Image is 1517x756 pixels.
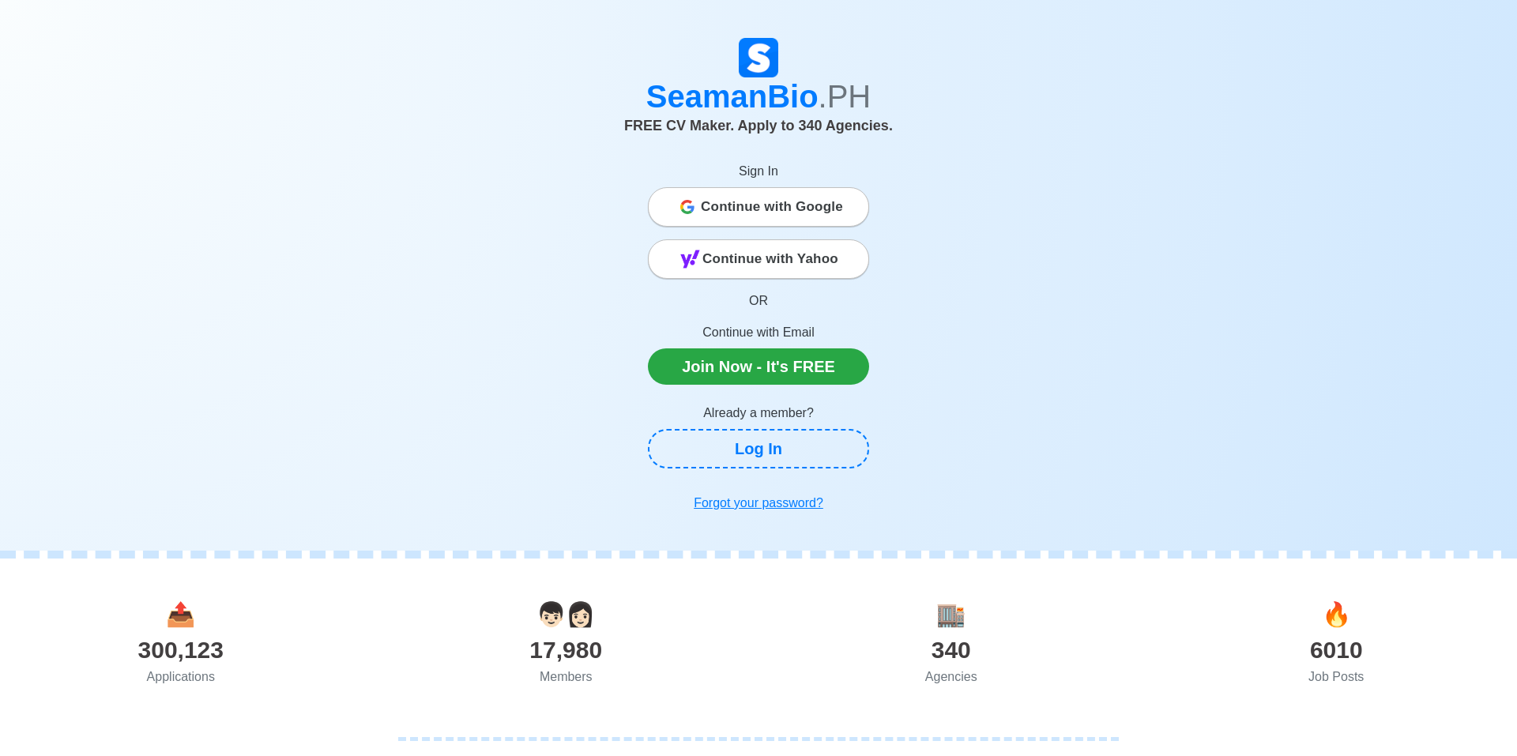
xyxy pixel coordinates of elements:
[648,187,869,227] button: Continue with Google
[624,118,893,134] span: FREE CV Maker. Apply to 340 Agencies.
[819,79,871,114] span: .PH
[702,243,838,275] span: Continue with Yahoo
[936,601,966,627] span: agencies
[648,348,869,385] a: Join Now - It's FREE
[536,601,595,627] span: users
[701,191,843,223] span: Continue with Google
[648,291,869,310] p: OR
[648,162,869,181] p: Sign In
[166,601,195,627] span: applications
[739,38,778,77] img: Logo
[374,632,759,668] div: 17,980
[758,668,1144,686] div: Agencies
[694,496,823,510] u: Forgot your password?
[320,77,1197,115] h1: SeamanBio
[648,239,869,279] button: Continue with Yahoo
[374,668,759,686] div: Members
[648,323,869,342] p: Continue with Email
[648,404,869,423] p: Already a member?
[1322,601,1351,627] span: jobs
[648,487,869,519] a: Forgot your password?
[648,429,869,468] a: Log In
[758,632,1144,668] div: 340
